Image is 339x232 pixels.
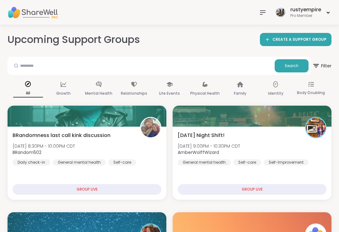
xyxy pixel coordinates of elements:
[285,63,299,69] span: Search
[272,37,326,42] span: CREATE A SUPPORT GROUP
[13,184,161,195] div: GROUP LIVE
[53,159,106,166] div: General mental health
[190,90,220,97] p: Physical Health
[290,13,321,18] div: Pro Member
[178,149,219,156] b: AmberWolffWizard
[13,149,41,156] b: BRandom502
[121,90,147,97] p: Relationships
[297,89,325,97] p: Body Doubling
[290,6,321,13] div: rustyempire
[268,90,283,97] p: Identity
[275,59,309,72] button: Search
[276,8,286,18] img: rustyempire
[178,159,231,166] div: General mental health
[108,159,136,166] div: Self-care
[56,90,71,97] p: Growth
[312,58,331,73] span: Filter
[234,90,246,97] p: Family
[312,57,331,75] button: Filter
[13,159,50,166] div: Daily check-in
[260,33,331,46] a: CREATE A SUPPORT GROUP
[306,118,326,137] img: AmberWolffWizard
[178,184,326,195] div: GROUP LIVE
[159,90,180,97] p: Life Events
[8,2,58,24] img: ShareWell Nav Logo
[178,143,240,149] span: [DATE] 9:00PM - 10:30PM CDT
[141,118,160,137] img: BRandom502
[233,159,261,166] div: Self-care
[8,33,140,47] h2: Upcoming Support Groups
[13,143,75,149] span: [DATE] 8:30PM - 10:00PM CDT
[85,90,112,97] p: Mental Health
[13,89,43,98] p: All
[264,159,309,166] div: Self-Improvement
[178,132,224,139] span: [DATE] Night Shift!
[13,132,110,139] span: BRandomness last call kink discussion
